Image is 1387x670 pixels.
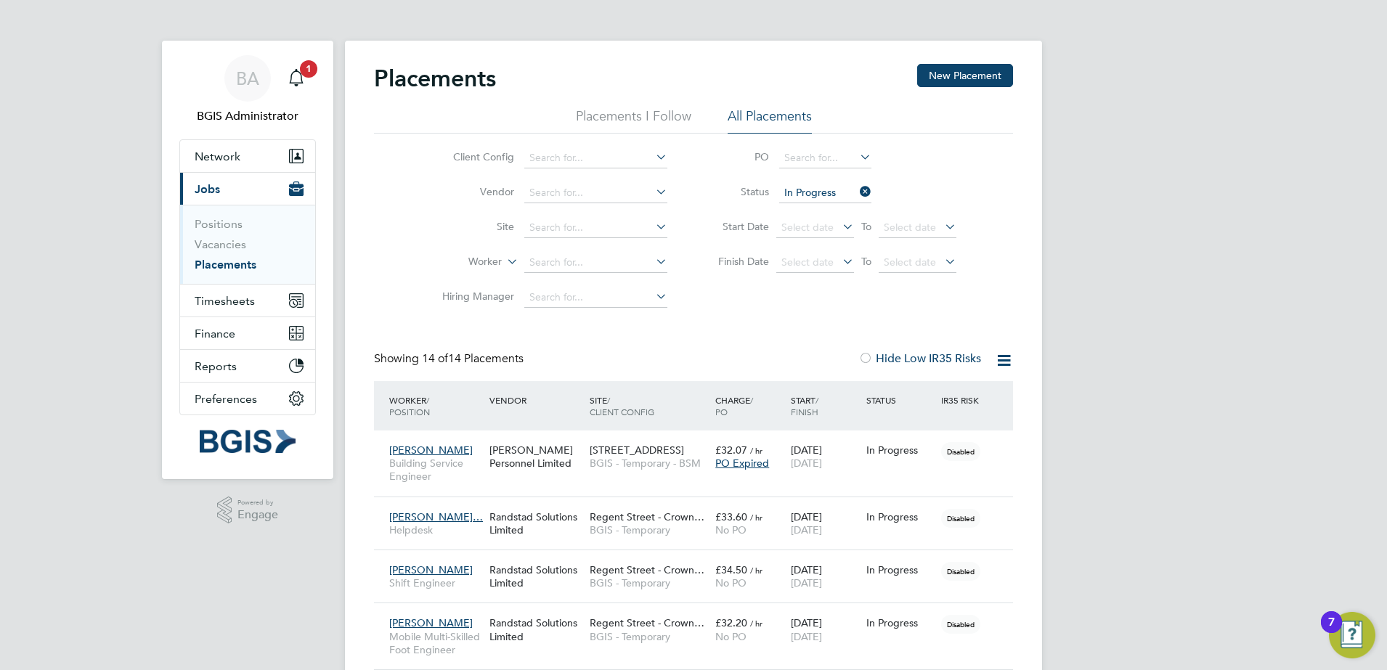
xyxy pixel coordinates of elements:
div: 7 [1328,622,1335,641]
span: Jobs [195,182,220,196]
span: / Finish [791,394,818,417]
div: Showing [374,351,526,367]
span: BGIS - Temporary - BSM [590,457,708,470]
label: Status [704,185,769,198]
span: Powered by [237,497,278,509]
button: Finance [180,317,315,349]
button: Jobs [180,173,315,205]
span: No PO [715,576,747,589]
nav: Main navigation [162,41,333,479]
label: Hiring Manager [431,290,514,303]
span: Select date [884,256,936,269]
div: Vendor [486,387,586,413]
a: [PERSON_NAME]Building Service Engineer[PERSON_NAME] Personnel Limited[STREET_ADDRESS]BGIS - Tempo... [386,436,1013,448]
span: Mobile Multi-Skilled Foot Engineer [389,630,482,656]
span: £32.20 [715,616,747,629]
span: / Client Config [590,394,654,417]
button: Reports [180,350,315,382]
a: Placements [195,258,256,271]
span: Disabled [941,509,980,528]
input: Search for... [524,253,667,273]
div: Randstad Solutions Limited [486,556,586,597]
span: / PO [715,394,753,417]
span: BGIS - Temporary [590,630,708,643]
label: Vendor [431,185,514,198]
span: Building Service Engineer [389,457,482,483]
div: Jobs [180,205,315,284]
span: [DATE] [791,457,822,470]
span: Shift Engineer [389,576,482,589]
div: [DATE] [787,556,863,597]
label: Site [431,220,514,233]
span: Select date [884,221,936,234]
span: To [857,252,876,271]
button: Open Resource Center, 7 new notifications [1329,612,1375,658]
span: / hr [750,512,762,523]
input: Search for... [524,218,667,238]
span: Disabled [941,562,980,581]
button: Network [180,140,315,172]
span: [PERSON_NAME] [389,563,473,576]
a: [PERSON_NAME]Shift EngineerRandstad Solutions LimitedRegent Street - Crown…BGIS - Temporary£34.50... [386,555,1013,568]
div: [DATE] [787,503,863,544]
span: [PERSON_NAME] [389,444,473,457]
a: [PERSON_NAME]Mobile Multi-Skilled Foot EngineerRandstad Solutions LimitedRegent Street - Crown…BG... [386,608,1013,621]
div: [PERSON_NAME] Personnel Limited [486,436,586,477]
span: Timesheets [195,294,255,308]
span: Disabled [941,615,980,634]
span: Preferences [195,392,257,406]
span: £34.50 [715,563,747,576]
span: No PO [715,523,747,536]
div: In Progress [866,563,935,576]
div: Charge [712,387,787,425]
div: Randstad Solutions Limited [486,503,586,544]
a: Positions [195,217,243,231]
span: PO Expired [715,457,769,470]
span: [STREET_ADDRESS] [590,444,684,457]
label: Worker [418,255,502,269]
input: Search for... [524,287,667,308]
span: Regent Street - Crown… [590,563,704,576]
span: 1 [300,60,317,78]
span: Engage [237,509,278,521]
input: Select one [779,183,871,203]
label: Start Date [704,220,769,233]
a: BABGIS Administrator [179,55,316,125]
label: Finish Date [704,255,769,268]
div: Randstad Solutions Limited [486,609,586,650]
a: Powered byEngage [217,497,279,524]
span: BA [236,69,259,88]
label: Hide Low IR35 Risks [858,351,981,366]
span: BGIS - Temporary [590,576,708,589]
span: [DATE] [791,630,822,643]
span: / Position [389,394,430,417]
a: Vacancies [195,237,246,251]
span: £32.07 [715,444,747,457]
div: In Progress [866,510,935,523]
li: Placements I Follow [576,107,691,134]
span: No PO [715,630,747,643]
button: Timesheets [180,285,315,316]
span: 14 of [422,351,448,366]
a: Go to home page [179,430,316,453]
span: BGIS - Temporary [590,523,708,536]
span: Regent Street - Crown… [590,510,704,523]
span: Finance [195,327,235,340]
span: [PERSON_NAME] [389,616,473,629]
li: All Placements [728,107,812,134]
a: 1 [282,55,311,102]
div: Start [787,387,863,425]
label: Client Config [431,150,514,163]
button: Preferences [180,383,315,414]
span: £33.60 [715,510,747,523]
label: PO [704,150,769,163]
input: Search for... [779,148,871,168]
span: Disabled [941,442,980,461]
span: Reports [195,359,237,373]
input: Search for... [524,183,667,203]
span: Regent Street - Crown… [590,616,704,629]
h2: Placements [374,64,496,93]
span: BGIS Administrator [179,107,316,125]
span: / hr [750,618,762,629]
span: To [857,217,876,236]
